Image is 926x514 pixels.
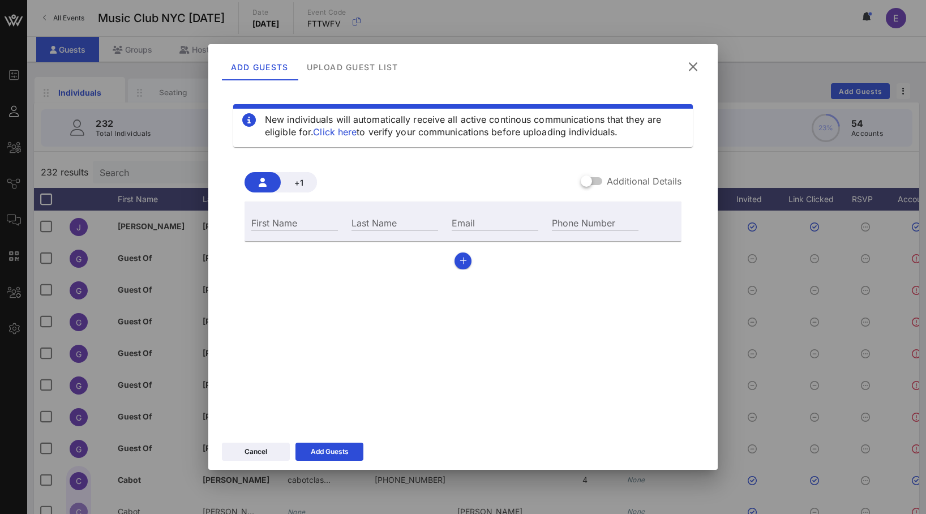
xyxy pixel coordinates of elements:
[281,172,317,192] button: +1
[290,178,308,187] span: +1
[298,53,408,80] div: Upload Guest List
[245,446,267,457] div: Cancel
[313,126,357,138] a: Click here
[222,53,298,80] div: Add Guests
[607,175,681,187] label: Additional Details
[265,113,684,138] div: New individuals will automatically receive all active continous communications that they are elig...
[222,443,290,461] button: Cancel
[295,443,363,461] button: Add Guests
[311,446,349,457] div: Add Guests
